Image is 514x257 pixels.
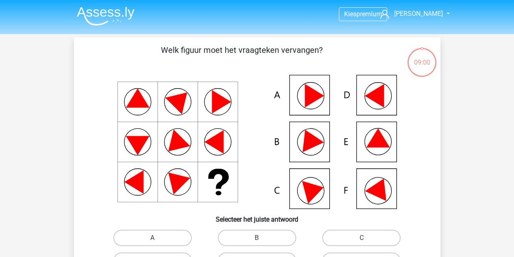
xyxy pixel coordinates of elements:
label: B [218,230,296,246]
h6: Selecteer het juiste antwoord [87,209,427,223]
label: A [113,230,192,246]
span: [PERSON_NAME] [394,10,443,17]
span: premium [356,10,382,18]
p: Welk figuur moet het vraagteken vervangen? [87,44,397,68]
a: [PERSON_NAME] [377,9,444,19]
img: Assessly [77,7,134,26]
span: Kies [344,10,356,18]
label: C [322,230,401,246]
a: Kiespremium [339,9,387,20]
div: 09:00 [407,47,437,68]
